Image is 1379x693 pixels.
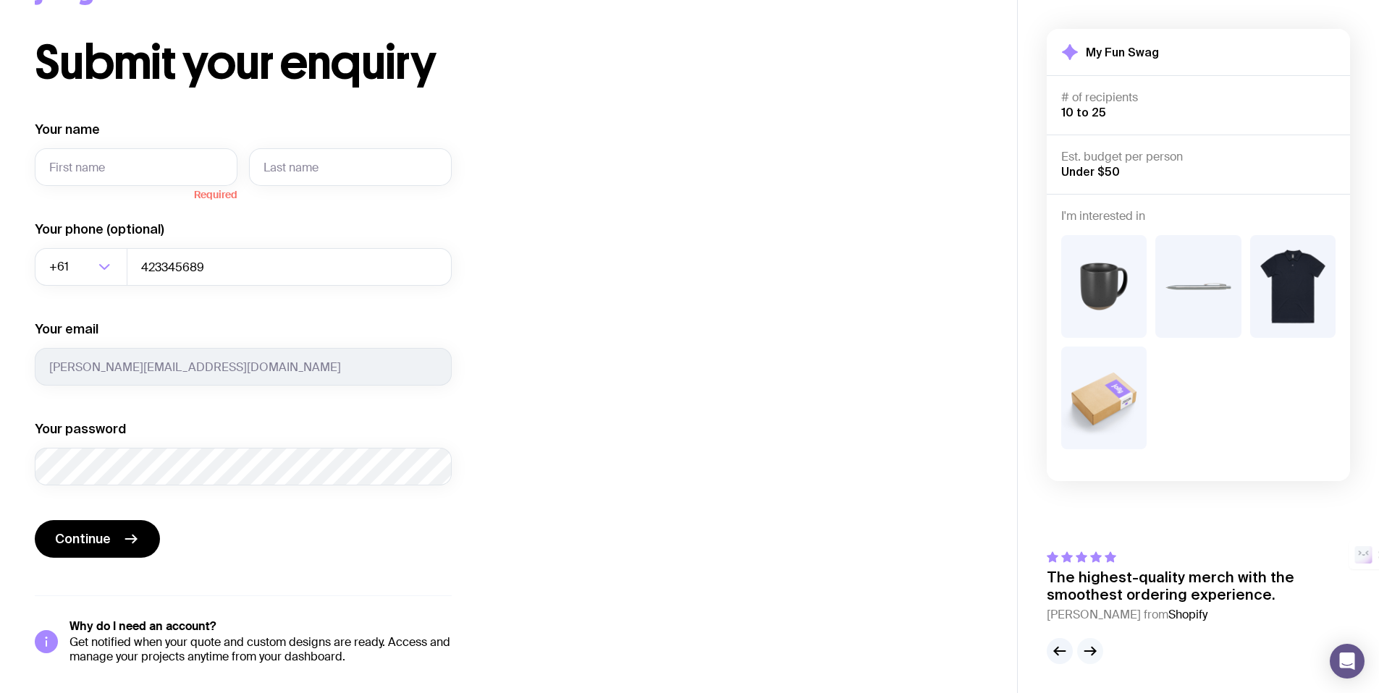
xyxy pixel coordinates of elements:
input: Last name [249,148,452,186]
span: Under $50 [1061,165,1120,178]
p: The highest-quality merch with the smoothest ordering experience. [1047,569,1350,603]
span: 10 to 25 [1061,106,1106,119]
h2: My Fun Swag [1086,45,1159,59]
label: Your email [35,320,98,338]
p: Get notified when your quote and custom designs are ready. Access and manage your projects anytim... [69,635,452,664]
button: Continue [35,520,160,558]
span: Continue [55,530,111,548]
label: Your name [35,121,100,138]
span: +61 [49,248,72,286]
h4: # of recipients [1061,90,1336,105]
h4: Est. budget per person [1061,150,1336,164]
div: Open Intercom Messenger [1330,644,1365,679]
span: Required [35,186,237,200]
div: Search for option [35,248,127,286]
input: First name [35,148,237,186]
span: Shopify [1168,607,1207,622]
label: Your password [35,420,126,438]
h1: Submit your enquiry [35,40,521,86]
cite: [PERSON_NAME] from [1047,606,1350,624]
input: Search for option [72,248,94,286]
h4: I'm interested in [1061,209,1336,224]
h5: Why do I need an account? [69,619,452,634]
input: 0400123456 [127,248,452,286]
input: you@email.com [35,348,452,386]
label: Your phone (optional) [35,221,164,238]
